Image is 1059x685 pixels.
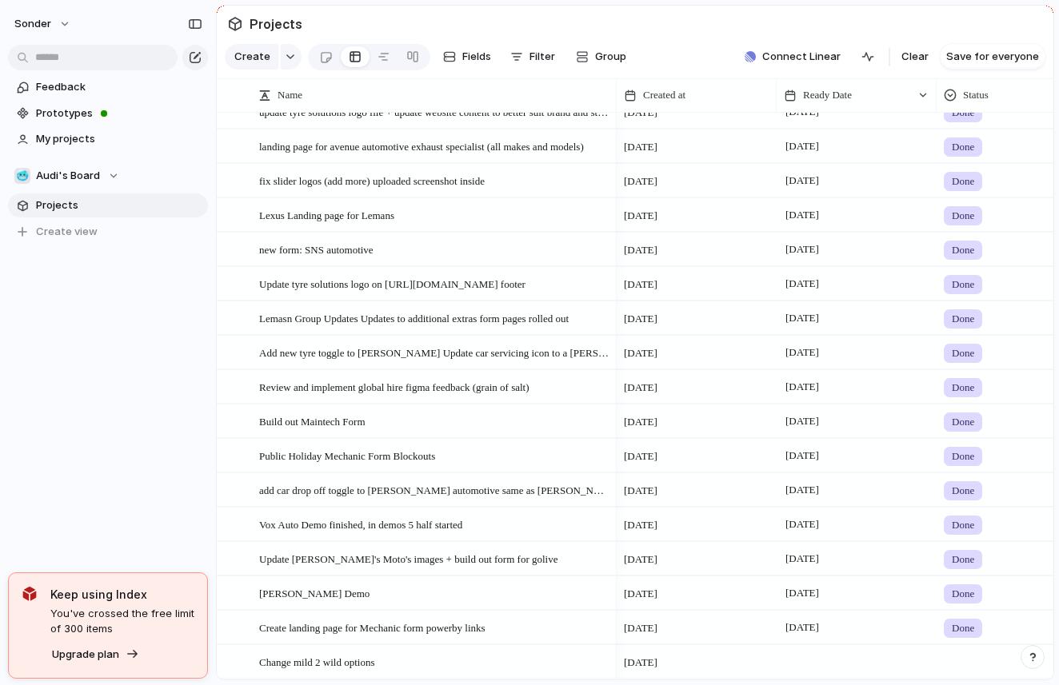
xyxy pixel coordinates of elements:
[529,49,555,65] span: Filter
[781,343,823,362] span: [DATE]
[624,380,657,396] span: [DATE]
[624,208,657,224] span: [DATE]
[568,44,634,70] button: Group
[952,208,974,224] span: Done
[8,164,208,188] button: 🥶Audi's Board
[643,87,685,103] span: Created at
[624,311,657,327] span: [DATE]
[278,87,302,103] span: Name
[781,377,823,396] span: [DATE]
[624,139,657,155] span: [DATE]
[624,277,657,293] span: [DATE]
[781,137,823,156] span: [DATE]
[952,517,974,533] span: Done
[259,137,584,155] span: landing page for avenue automotive exhaust specialist (all makes and models)
[624,552,657,568] span: [DATE]
[624,483,657,499] span: [DATE]
[462,49,491,65] span: Fields
[50,606,194,637] span: You've crossed the free limit of 300 items
[624,517,657,533] span: [DATE]
[952,414,974,430] span: Done
[952,345,974,361] span: Done
[952,105,974,121] span: Done
[259,309,569,327] span: Lemasn Group Updates Updates to additional extras form pages rolled out
[952,552,974,568] span: Done
[781,480,823,500] span: [DATE]
[47,643,144,666] button: Upgrade plan
[36,106,202,121] span: Prototypes
[952,277,974,293] span: Done
[8,127,208,151] a: My projects
[259,618,486,636] span: Create landing page for Mechanic form powerby links
[259,412,366,430] span: Build out Maintech Form
[50,586,194,603] span: Keep using Index
[781,446,823,465] span: [DATE]
[52,647,119,663] span: Upgrade plan
[781,412,823,431] span: [DATE]
[952,448,974,464] span: Done
[952,483,974,499] span: Done
[437,44,498,70] button: Fields
[36,79,202,95] span: Feedback
[8,220,208,244] button: Create view
[963,87,989,103] span: Status
[952,620,974,636] span: Done
[36,197,202,213] span: Projects
[952,139,974,155] span: Done
[781,618,823,637] span: [DATE]
[234,49,270,65] span: Create
[781,309,823,328] span: [DATE]
[259,343,611,361] span: Add new tyre toggle to [PERSON_NAME] Update car servicing icon to a [PERSON_NAME] Make trye ‘’tyr...
[946,49,1039,65] span: Save for everyone
[14,16,51,32] span: sonder
[895,44,935,70] button: Clear
[259,583,370,602] span: [PERSON_NAME] Demo
[595,49,626,65] span: Group
[624,448,657,464] span: [DATE]
[36,131,202,147] span: My projects
[259,515,462,533] span: Vox Auto Demo finished, in demos 5 half started
[952,380,974,396] span: Done
[624,620,657,636] span: [DATE]
[624,414,657,430] span: [DATE]
[259,240,374,258] span: new form: SNS automotive
[901,49,929,65] span: Clear
[8,102,208,125] a: Prototypes
[781,583,823,603] span: [DATE]
[803,87,852,103] span: Ready Date
[36,224,98,240] span: Create view
[624,586,657,602] span: [DATE]
[259,171,485,189] span: fix slider logos (add more) uploaded screenshot inside
[781,274,823,293] span: [DATE]
[8,193,208,217] a: Projects
[781,515,823,534] span: [DATE]
[259,549,557,568] span: Update [PERSON_NAME]'s Moto's images + build out form for golive
[781,549,823,568] span: [DATE]
[624,655,657,671] span: [DATE]
[504,44,561,70] button: Filter
[738,45,847,69] button: Connect Linear
[14,168,30,184] div: 🥶
[762,49,841,65] span: Connect Linear
[259,480,611,499] span: add car drop off toggle to [PERSON_NAME] automotive same as [PERSON_NAME] stay overnight for cale...
[259,274,526,293] span: Update tyre solutions logo on [URL][DOMAIN_NAME] footer
[940,44,1045,70] button: Save for everyone
[624,242,657,258] span: [DATE]
[624,345,657,361] span: [DATE]
[225,44,278,70] button: Create
[952,311,974,327] span: Done
[624,173,657,189] span: [DATE]
[259,446,435,464] span: Public Holiday Mechanic Form Blockouts
[259,652,374,671] span: Change mild 2 wild options
[952,242,974,258] span: Done
[8,75,208,99] a: Feedback
[624,105,657,121] span: [DATE]
[259,377,529,396] span: Review and implement global hire figma feedback (grain of salt)
[781,240,823,259] span: [DATE]
[952,586,974,602] span: Done
[781,171,823,190] span: [DATE]
[781,205,823,225] span: [DATE]
[952,173,974,189] span: Done
[246,10,306,38] span: Projects
[36,168,100,184] span: Audi's Board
